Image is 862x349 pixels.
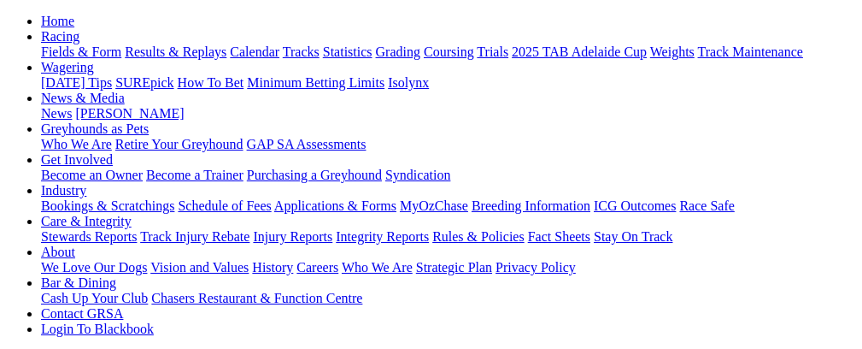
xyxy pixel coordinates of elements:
a: MyOzChase [400,198,468,213]
a: Fact Sheets [528,229,590,244]
div: Wagering [41,75,855,91]
a: [DATE] Tips [41,75,112,90]
a: Track Maintenance [698,44,803,59]
a: Injury Reports [253,229,332,244]
a: ICG Outcomes [594,198,676,213]
a: How To Bet [178,75,244,90]
a: Login To Blackbook [41,322,154,336]
a: 2025 TAB Adelaide Cup [512,44,647,59]
a: Become an Owner [41,168,143,182]
a: Bar & Dining [41,275,116,290]
a: Applications & Forms [274,198,396,213]
a: Privacy Policy [496,260,576,275]
a: Chasers Restaurant & Function Centre [151,291,362,305]
a: Calendar [230,44,279,59]
a: Integrity Reports [336,229,429,244]
a: Retire Your Greyhound [115,137,243,151]
a: History [252,260,293,275]
a: Purchasing a Greyhound [247,168,382,182]
a: Greyhounds as Pets [41,121,149,136]
a: SUREpick [115,75,173,90]
a: Strategic Plan [416,260,492,275]
a: Breeding Information [472,198,590,213]
a: Industry [41,183,86,198]
a: Trials [477,44,508,59]
a: Track Injury Rebate [140,229,249,244]
a: About [41,245,75,259]
a: We Love Our Dogs [41,260,147,275]
a: Get Involved [41,152,113,167]
a: Isolynx [388,75,429,90]
a: Tracks [283,44,320,59]
a: Fields & Form [41,44,121,59]
a: Care & Integrity [41,214,132,228]
a: Wagering [41,60,94,74]
a: Schedule of Fees [178,198,271,213]
a: Race Safe [679,198,734,213]
a: Contact GRSA [41,306,123,321]
a: Stay On Track [594,229,672,244]
div: Racing [41,44,855,60]
a: Careers [296,260,338,275]
a: Become a Trainer [146,168,243,182]
a: Grading [376,44,420,59]
a: Vision and Values [150,260,249,275]
div: Industry [41,198,855,214]
a: Stewards Reports [41,229,137,244]
a: Results & Replays [125,44,226,59]
a: Bookings & Scratchings [41,198,174,213]
div: About [41,260,855,275]
a: [PERSON_NAME] [75,106,184,121]
div: News & Media [41,106,855,121]
a: Minimum Betting Limits [247,75,384,90]
div: Care & Integrity [41,229,855,245]
a: News & Media [41,91,125,105]
a: GAP SA Assessments [247,137,366,151]
a: Rules & Policies [432,229,525,244]
a: Home [41,14,74,28]
a: Syndication [385,168,450,182]
a: Coursing [424,44,474,59]
a: News [41,106,72,121]
a: Who We Are [342,260,413,275]
div: Greyhounds as Pets [41,137,855,152]
a: Cash Up Your Club [41,291,148,305]
a: Racing [41,29,79,44]
a: Weights [650,44,695,59]
a: Who We Are [41,137,112,151]
div: Bar & Dining [41,291,855,306]
a: Statistics [323,44,372,59]
div: Get Involved [41,168,855,183]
